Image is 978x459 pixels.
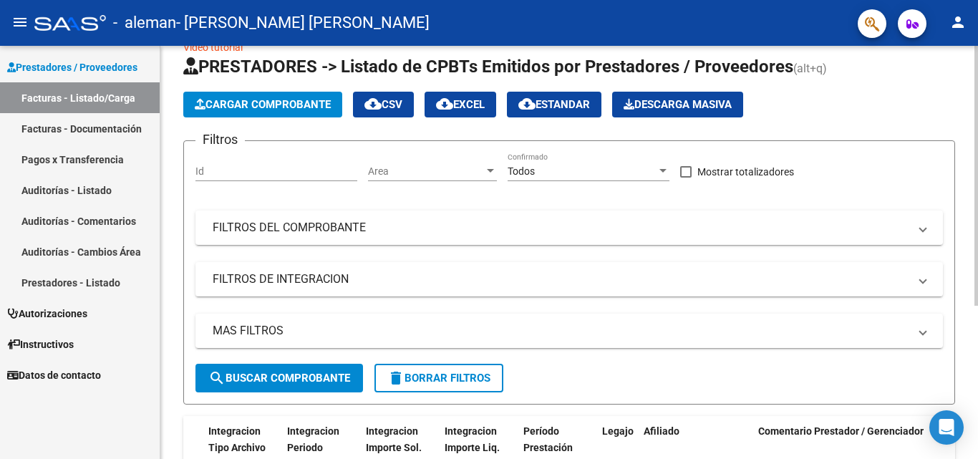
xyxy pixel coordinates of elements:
[602,425,634,437] span: Legajo
[208,372,350,385] span: Buscar Comprobante
[183,57,793,77] span: PRESTADORES -> Listado de CPBTs Emitidos por Prestadores / Proveedores
[176,7,430,39] span: - [PERSON_NAME] [PERSON_NAME]
[195,364,363,392] button: Buscar Comprobante
[508,165,535,177] span: Todos
[353,92,414,117] button: CSV
[7,337,74,352] span: Instructivos
[213,271,909,287] mat-panel-title: FILTROS DE INTEGRACION
[644,425,679,437] span: Afiliado
[523,425,573,453] span: Período Prestación
[374,364,503,392] button: Borrar Filtros
[183,92,342,117] button: Cargar Comprobante
[195,211,943,245] mat-expansion-panel-header: FILTROS DEL COMPROBANTE
[195,130,245,150] h3: Filtros
[195,314,943,348] mat-expansion-panel-header: MAS FILTROS
[425,92,496,117] button: EXCEL
[7,367,101,383] span: Datos de contacto
[113,7,176,39] span: - aleman
[436,98,485,111] span: EXCEL
[436,95,453,112] mat-icon: cloud_download
[387,372,490,385] span: Borrar Filtros
[11,14,29,31] mat-icon: menu
[445,425,500,453] span: Integracion Importe Liq.
[949,14,967,31] mat-icon: person
[387,369,405,387] mat-icon: delete
[507,92,601,117] button: Estandar
[364,98,402,111] span: CSV
[758,425,924,437] span: Comentario Prestador / Gerenciador
[213,323,909,339] mat-panel-title: MAS FILTROS
[624,98,732,111] span: Descarga Masiva
[183,42,243,53] a: Video tutorial
[195,262,943,296] mat-expansion-panel-header: FILTROS DE INTEGRACION
[208,425,266,453] span: Integracion Tipo Archivo
[208,369,226,387] mat-icon: search
[364,95,382,112] mat-icon: cloud_download
[793,62,827,75] span: (alt+q)
[612,92,743,117] button: Descarga Masiva
[366,425,422,453] span: Integracion Importe Sol.
[518,98,590,111] span: Estandar
[518,95,536,112] mat-icon: cloud_download
[368,165,484,178] span: Area
[612,92,743,117] app-download-masive: Descarga masiva de comprobantes (adjuntos)
[7,306,87,322] span: Autorizaciones
[195,98,331,111] span: Cargar Comprobante
[213,220,909,236] mat-panel-title: FILTROS DEL COMPROBANTE
[7,59,137,75] span: Prestadores / Proveedores
[697,163,794,180] span: Mostrar totalizadores
[929,410,964,445] div: Open Intercom Messenger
